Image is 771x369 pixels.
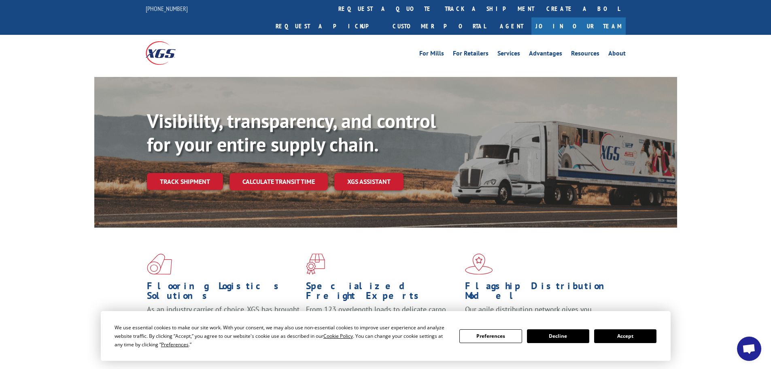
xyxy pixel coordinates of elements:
[453,50,489,59] a: For Retailers
[306,281,459,305] h1: Specialized Freight Experts
[459,329,522,343] button: Preferences
[229,173,328,190] a: Calculate transit time
[387,17,492,35] a: Customer Portal
[146,4,188,13] a: [PHONE_NUMBER]
[531,17,626,35] a: Join Our Team
[323,333,353,339] span: Cookie Policy
[115,323,450,349] div: We use essential cookies to make our site work. With your consent, we may also use non-essential ...
[465,281,618,305] h1: Flagship Distribution Model
[497,50,520,59] a: Services
[161,341,189,348] span: Preferences
[527,329,589,343] button: Decline
[594,329,656,343] button: Accept
[147,281,300,305] h1: Flooring Logistics Solutions
[147,173,223,190] a: Track shipment
[419,50,444,59] a: For Mills
[529,50,562,59] a: Advantages
[147,254,172,275] img: xgs-icon-total-supply-chain-intelligence-red
[147,305,299,333] span: As an industry carrier of choice, XGS has brought innovation and dedication to flooring logistics...
[147,108,436,157] b: Visibility, transparency, and control for your entire supply chain.
[306,254,325,275] img: xgs-icon-focused-on-flooring-red
[608,50,626,59] a: About
[270,17,387,35] a: Request a pickup
[737,337,761,361] div: Open chat
[101,311,671,361] div: Cookie Consent Prompt
[334,173,404,190] a: XGS ASSISTANT
[306,305,459,341] p: From 123 overlength loads to delicate cargo, our experienced staff knows the best way to move you...
[465,305,614,324] span: Our agile distribution network gives you nationwide inventory management on demand.
[492,17,531,35] a: Agent
[571,50,599,59] a: Resources
[465,254,493,275] img: xgs-icon-flagship-distribution-model-red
